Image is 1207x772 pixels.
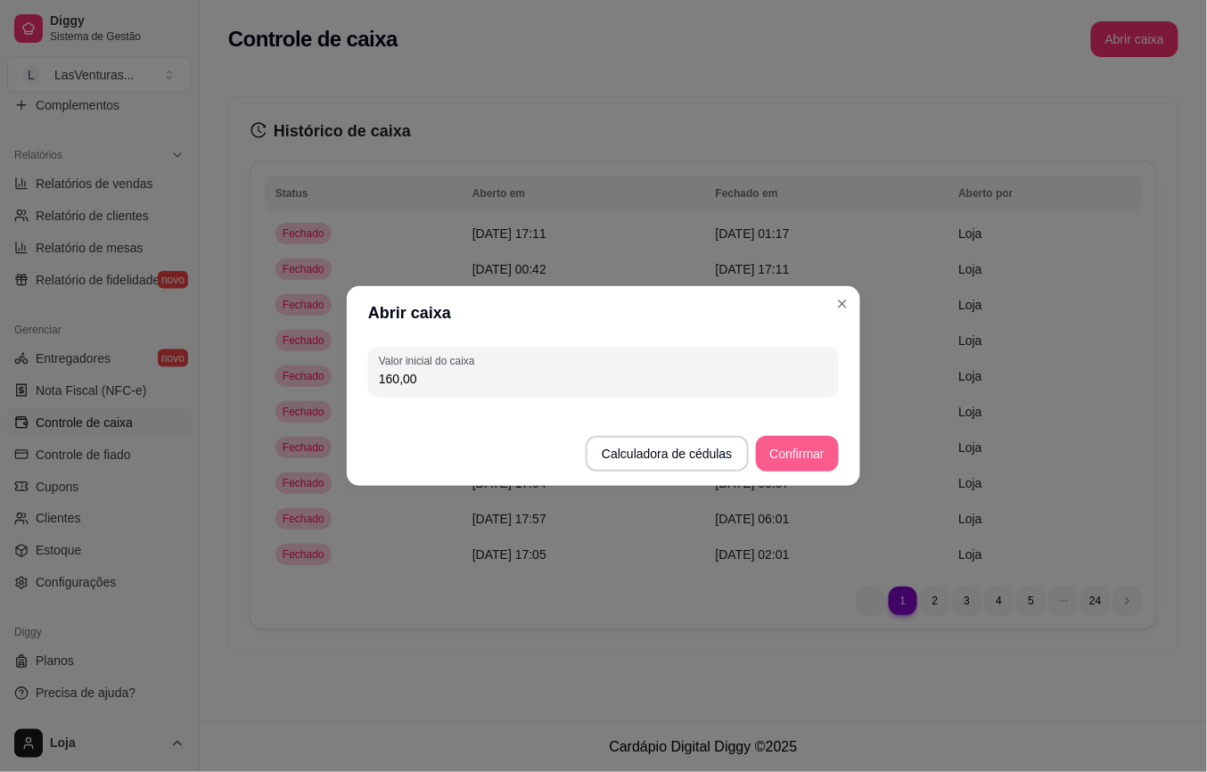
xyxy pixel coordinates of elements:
[379,353,480,368] label: Valor inicial do caixa
[379,370,828,388] input: Valor inicial do caixa
[347,286,860,340] header: Abrir caixa
[586,436,748,472] button: Calculadora de cédulas
[756,436,839,472] button: Confirmar
[828,290,857,318] button: Close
